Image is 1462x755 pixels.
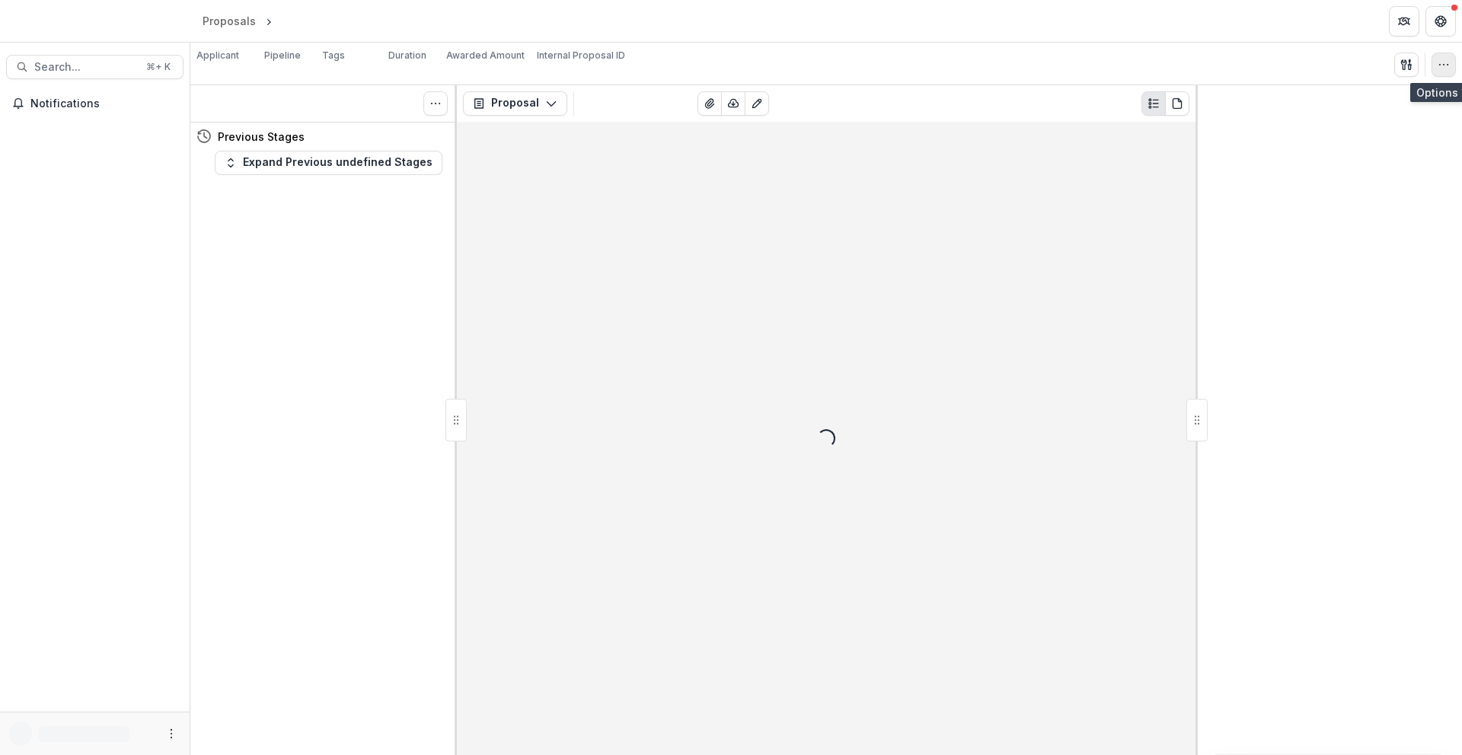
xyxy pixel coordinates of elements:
button: PDF view [1165,91,1189,116]
p: Tags [322,49,345,62]
button: Proposal [463,91,567,116]
button: Expand Previous undefined Stages [215,151,442,175]
button: Search... [6,55,184,79]
div: Proposals [203,13,256,29]
button: Plaintext view [1141,91,1166,116]
button: More [162,725,180,743]
span: Search... [34,61,137,74]
p: Awarded Amount [446,49,525,62]
p: Pipeline [264,49,301,62]
p: Internal Proposal ID [537,49,625,62]
button: Edit as form [745,91,769,116]
button: View Attached Files [697,91,722,116]
span: Notifications [30,97,177,110]
div: ⌘ + K [143,59,174,75]
a: Proposals [196,10,262,32]
button: Toggle View Cancelled Tasks [423,91,448,116]
p: Duration [388,49,426,62]
nav: breadcrumb [196,10,340,32]
button: Partners [1389,6,1419,37]
p: Applicant [196,49,239,62]
button: Notifications [6,91,184,116]
button: Get Help [1425,6,1456,37]
h4: Previous Stages [218,129,305,145]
